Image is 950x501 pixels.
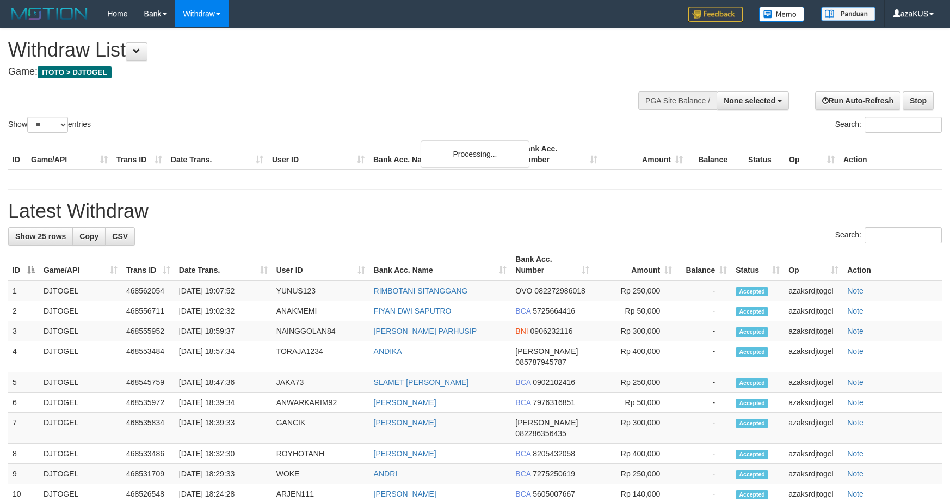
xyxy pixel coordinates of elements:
[784,341,843,372] td: azaksrdjtogel
[374,449,436,458] a: [PERSON_NAME]
[594,444,676,464] td: Rp 400,000
[175,372,272,393] td: [DATE] 18:47:36
[687,139,744,170] th: Balance
[39,464,122,484] td: DJTOGEL
[112,139,166,170] th: Trans ID
[676,413,731,444] td: -
[272,464,369,484] td: WOKE
[175,301,272,321] td: [DATE] 19:02:32
[847,449,863,458] a: Note
[784,280,843,301] td: azaksrdjtogel
[847,307,863,315] a: Note
[676,321,731,341] td: -
[8,444,39,464] td: 8
[39,280,122,301] td: DJTOGEL
[374,418,436,427] a: [PERSON_NAME]
[594,249,676,280] th: Amount: activate to sort column ascending
[736,378,768,388] span: Accepted
[785,139,839,170] th: Op
[79,232,98,241] span: Copy
[122,444,175,464] td: 468533486
[530,327,573,335] span: Copy 0906232116 to clipboard
[8,393,39,413] td: 6
[533,307,575,315] span: Copy 5725664416 to clipboard
[516,139,602,170] th: Bank Acc. Number
[8,464,39,484] td: 9
[175,464,272,484] td: [DATE] 18:29:33
[8,5,91,22] img: MOTION_logo.png
[736,470,768,479] span: Accepted
[515,286,532,295] span: OVO
[847,378,863,387] a: Note
[374,307,452,315] a: FIYAN DWI SAPUTRO
[784,464,843,484] td: azaksrdjtogel
[72,227,106,246] a: Copy
[112,232,128,241] span: CSV
[39,321,122,341] td: DJTOGEL
[8,39,622,61] h1: Withdraw List
[515,378,530,387] span: BCA
[676,301,731,321] td: -
[533,469,575,478] span: Copy 7275250619 to clipboard
[784,321,843,341] td: azaksrdjtogel
[676,372,731,393] td: -
[39,413,122,444] td: DJTOGEL
[847,398,863,407] a: Note
[122,413,175,444] td: 468535834
[724,96,775,105] span: None selected
[27,139,112,170] th: Game/API
[8,117,91,133] label: Show entries
[175,393,272,413] td: [DATE] 18:39:34
[594,372,676,393] td: Rp 250,000
[676,249,731,280] th: Balance: activate to sort column ascending
[688,7,743,22] img: Feedback.jpg
[784,301,843,321] td: azaksrdjtogel
[515,347,578,356] span: [PERSON_NAME]
[533,449,575,458] span: Copy 8205432058 to clipboard
[835,117,942,133] label: Search:
[594,341,676,372] td: Rp 400,000
[38,66,112,78] span: ITOTO > DJTOGEL
[272,249,369,280] th: User ID: activate to sort column ascending
[839,139,942,170] th: Action
[533,378,575,387] span: Copy 0902102416 to clipboard
[175,413,272,444] td: [DATE] 18:39:33
[8,321,39,341] td: 3
[515,358,566,366] span: Copy 085787945787 to clipboard
[374,286,468,295] a: RIMBOTANI SITANGGANG
[374,347,402,356] a: ANDIKA
[594,393,676,413] td: Rp 50,000
[835,227,942,243] label: Search:
[602,139,687,170] th: Amount
[272,444,369,464] td: ROYHOTANH
[8,372,39,393] td: 5
[39,372,122,393] td: DJTOGEL
[272,393,369,413] td: ANWARKARIM92
[374,490,436,498] a: [PERSON_NAME]
[8,301,39,321] td: 2
[122,321,175,341] td: 468555952
[15,232,66,241] span: Show 25 rows
[736,327,768,337] span: Accepted
[515,490,530,498] span: BCA
[8,227,73,246] a: Show 25 rows
[122,464,175,484] td: 468531709
[374,398,436,407] a: [PERSON_NAME]
[843,249,942,280] th: Action
[638,91,717,110] div: PGA Site Balance /
[374,378,469,387] a: SLAMET [PERSON_NAME]
[268,139,369,170] th: User ID
[374,327,477,335] a: [PERSON_NAME] PARHUSIP
[736,287,768,296] span: Accepted
[821,7,875,21] img: panduan.png
[272,280,369,301] td: YUNUS123
[175,321,272,341] td: [DATE] 18:59:37
[515,307,530,315] span: BCA
[676,280,731,301] td: -
[27,117,68,133] select: Showentries
[784,393,843,413] td: azaksrdjtogel
[421,140,529,168] div: Processing...
[736,450,768,459] span: Accepted
[594,301,676,321] td: Rp 50,000
[744,139,785,170] th: Status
